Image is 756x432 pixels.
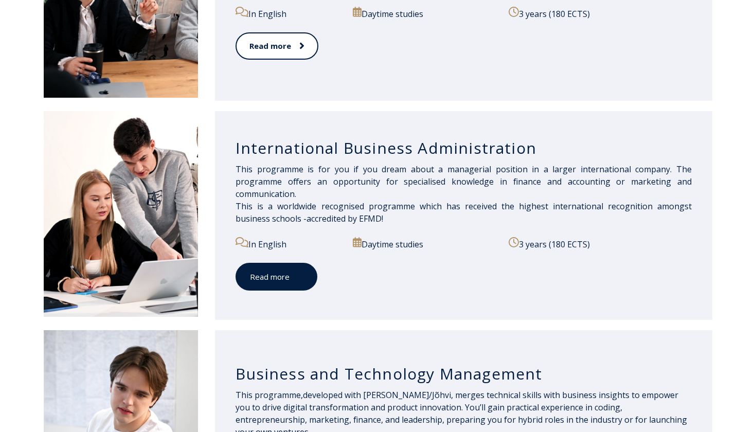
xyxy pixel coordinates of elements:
p: Daytime studies [353,237,497,250]
a: Read more [236,263,317,291]
span: This programme is for you if you dream about a managerial position in a larger international comp... [236,164,692,224]
p: In English [236,7,341,20]
p: 3 years (180 ECTS) [509,237,692,250]
span: This programme, [236,389,303,401]
h3: Business and Technology Management [236,364,692,384]
p: 3 years (180 ECTS) [509,7,692,20]
a: accredited by EFMD [307,213,382,224]
a: Read more [236,32,318,60]
p: In English [236,237,341,250]
p: Daytime studies [353,7,497,20]
img: International Business Administration [44,111,198,317]
h3: International Business Administration [236,138,692,158]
